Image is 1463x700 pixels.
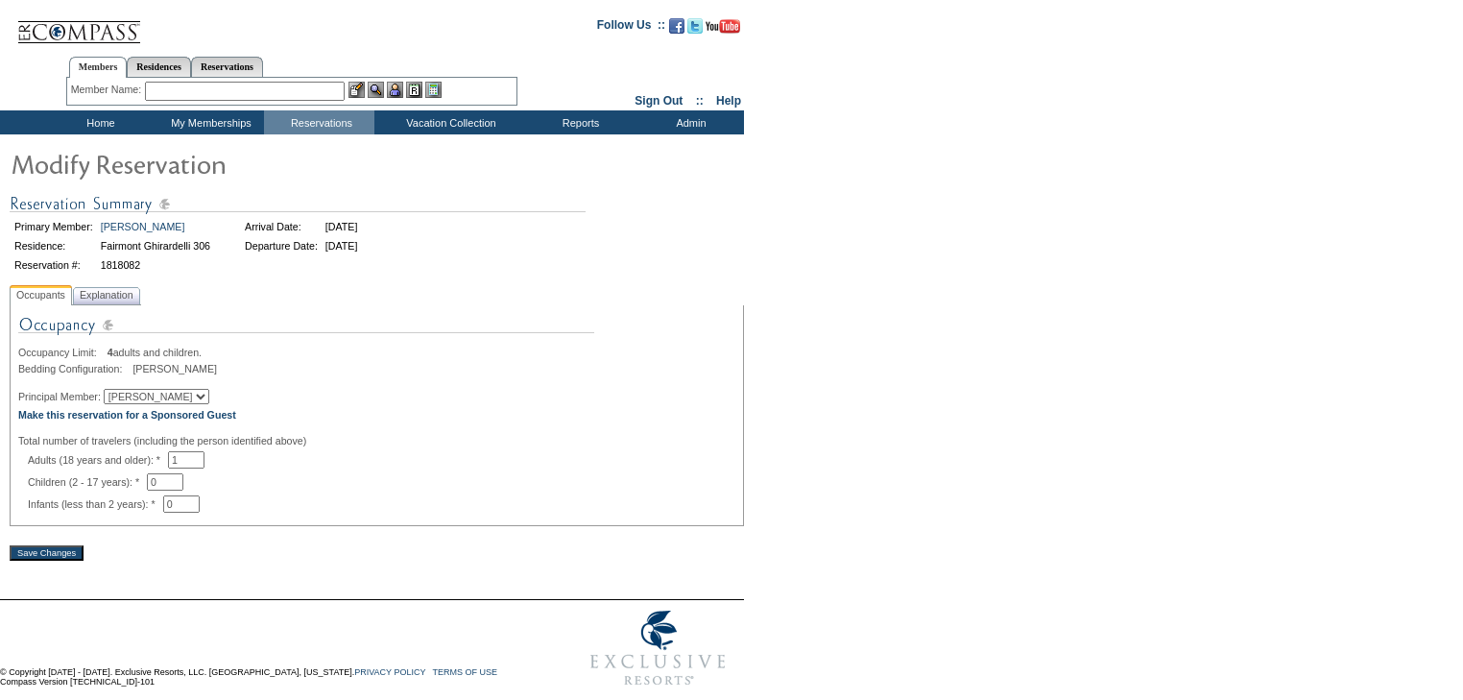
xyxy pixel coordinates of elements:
span: [PERSON_NAME] [132,363,217,374]
td: Departure Date: [242,237,321,254]
td: Arrival Date: [242,218,321,235]
img: b_calculator.gif [425,82,442,98]
a: TERMS OF USE [433,667,498,677]
span: Infants (less than 2 years): * [28,498,163,510]
td: Fairmont Ghirardelli 306 [98,237,213,254]
a: Subscribe to our YouTube Channel [706,24,740,36]
span: Occupancy Limit: [18,347,105,358]
img: b_edit.gif [348,82,365,98]
td: Vacation Collection [374,110,523,134]
div: Total number of travelers (including the person identified above) [18,435,735,447]
span: Bedding Configuration: [18,363,130,374]
td: 1818082 [98,256,213,274]
span: Children (2 - 17 years): * [28,476,147,488]
img: Exclusive Resorts [572,600,744,696]
td: Reservation #: [12,256,96,274]
span: Adults (18 years and older): * [28,454,168,466]
div: adults and children. [18,347,735,358]
a: Help [716,94,741,108]
span: 4 [108,347,113,358]
img: Impersonate [387,82,403,98]
img: Compass Home [16,5,141,44]
img: Reservation Summary [10,192,586,216]
input: Save Changes [10,545,84,561]
img: Become our fan on Facebook [669,18,684,34]
td: [DATE] [323,237,361,254]
img: Follow us on Twitter [687,18,703,34]
td: Residence: [12,237,96,254]
td: My Memberships [154,110,264,134]
td: Reports [523,110,634,134]
img: Reservations [406,82,422,98]
td: [DATE] [323,218,361,235]
img: Subscribe to our YouTube Channel [706,19,740,34]
span: :: [696,94,704,108]
span: Occupants [12,285,69,305]
div: Member Name: [71,82,145,98]
a: Follow us on Twitter [687,24,703,36]
img: Occupancy [18,313,594,347]
td: Follow Us :: [597,16,665,39]
a: Become our fan on Facebook [669,24,684,36]
a: [PERSON_NAME] [101,221,185,232]
td: Admin [634,110,744,134]
td: Primary Member: [12,218,96,235]
a: Make this reservation for a Sponsored Guest [18,409,236,421]
img: Modify Reservation [10,144,394,182]
a: Residences [127,57,191,77]
td: Reservations [264,110,374,134]
img: View [368,82,384,98]
a: PRIVACY POLICY [354,667,425,677]
a: Reservations [191,57,263,77]
a: Sign Out [635,94,683,108]
a: Members [69,57,128,78]
td: Home [43,110,154,134]
span: Explanation [76,285,137,305]
span: Principal Member: [18,391,101,402]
